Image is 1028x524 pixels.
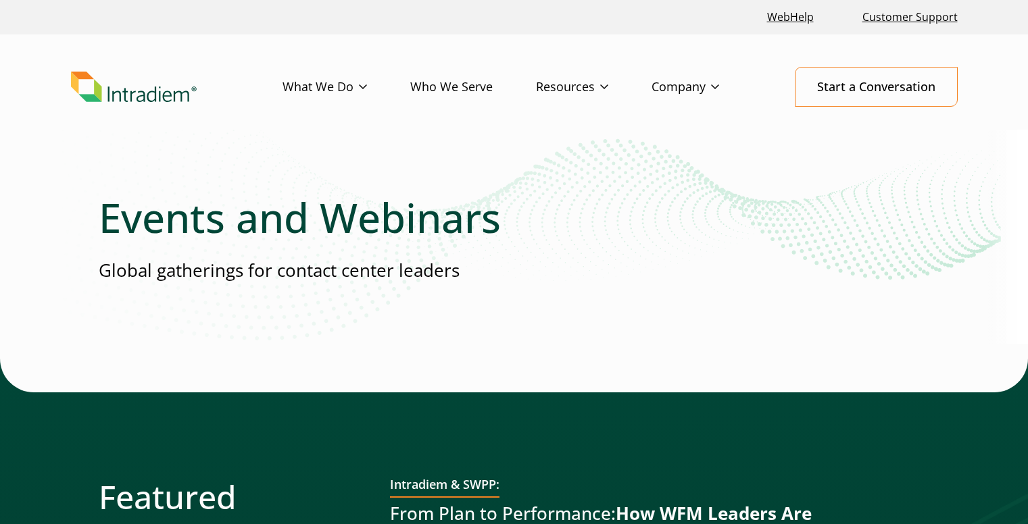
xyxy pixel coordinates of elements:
[99,258,930,283] p: Global gatherings for contact center leaders
[762,3,819,32] a: Link opens in a new window
[536,68,652,107] a: Resources
[652,68,762,107] a: Company
[410,68,536,107] a: Who We Serve
[71,72,283,103] a: Link to homepage of Intradiem
[71,72,197,103] img: Intradiem
[283,68,410,107] a: What We Do
[857,3,963,32] a: Customer Support
[99,193,930,242] h1: Events and Webinars
[795,67,958,107] a: Start a Conversation
[390,477,499,498] h3: Intradiem & SWPP:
